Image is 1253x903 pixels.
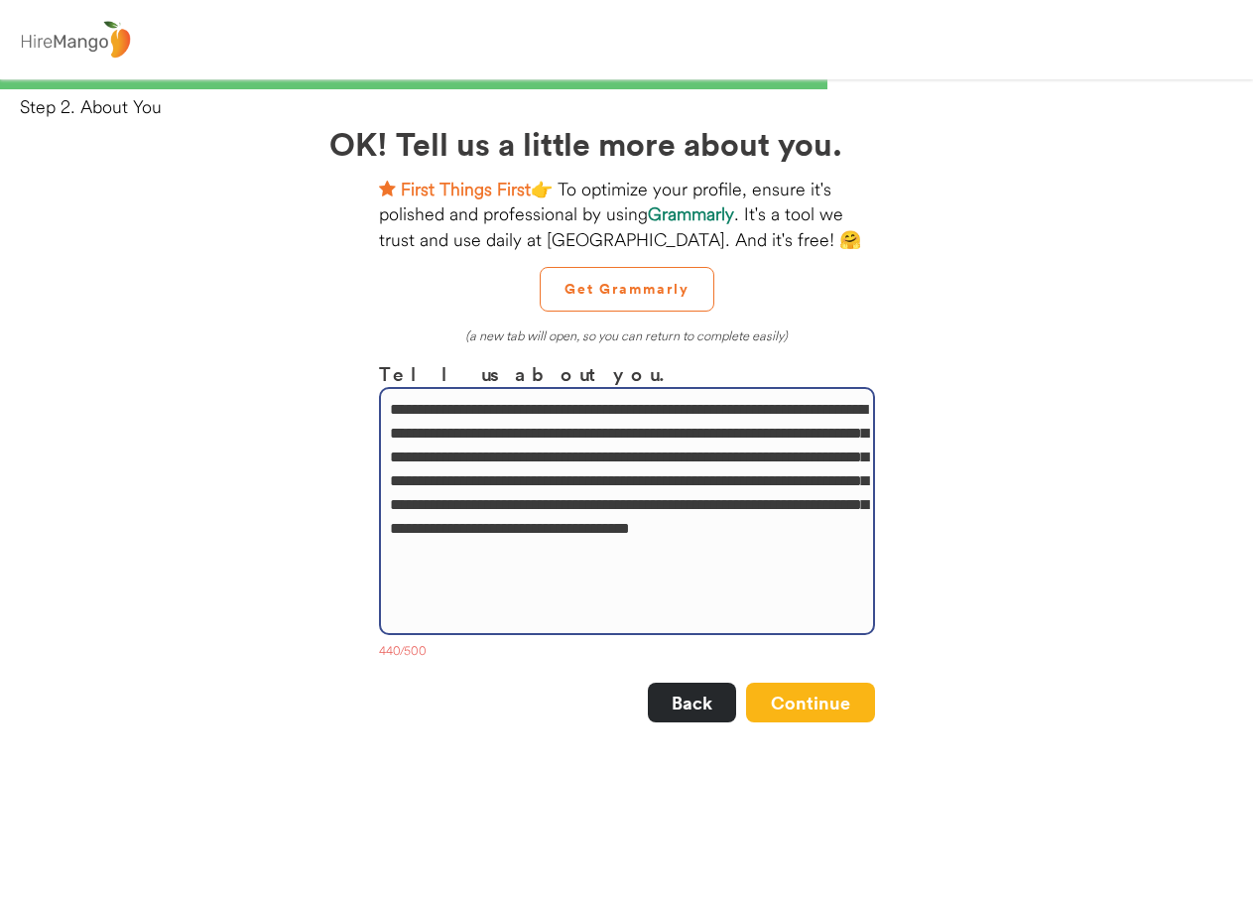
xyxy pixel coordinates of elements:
[20,94,1253,119] div: Step 2. About You
[648,683,736,722] button: Back
[401,178,531,200] strong: First Things First
[379,643,875,663] div: 440/500
[15,17,136,64] img: logo%20-%20hiremango%20gray.png
[540,267,714,312] button: Get Grammarly
[648,202,734,225] strong: Grammarly
[746,683,875,722] button: Continue
[4,79,1249,89] div: 66%
[329,119,925,167] h2: OK! Tell us a little more about you.
[379,177,875,252] div: 👉 To optimize your profile, ensure it's polished and professional by using . It's a tool we trust...
[465,327,788,343] em: (a new tab will open, so you can return to complete easily)
[379,359,875,388] h3: Tell us about you.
